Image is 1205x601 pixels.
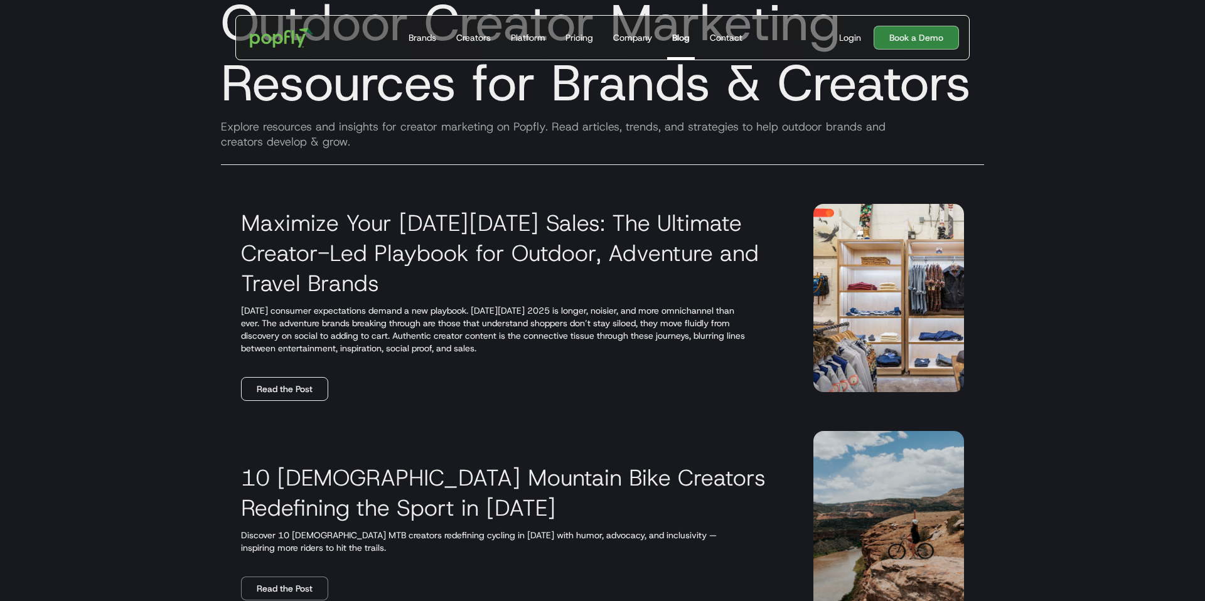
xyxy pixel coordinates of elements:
h3: 10 [DEMOGRAPHIC_DATA] Mountain Bike Creators Redefining the Sport in [DATE] [241,462,783,523]
a: Contact [705,16,747,60]
a: Pricing [560,16,598,60]
a: Read the Post [241,377,328,401]
a: Book a Demo [874,26,959,50]
p: [DATE] consumer expectations demand a new playbook. [DATE][DATE] 2025 is longer, noisier, and mor... [241,304,783,354]
a: Company [608,16,657,60]
a: Read the Post [241,577,328,600]
a: home [241,19,322,56]
p: Discover 10 [DEMOGRAPHIC_DATA] MTB creators redefining cycling in [DATE] with humor, advocacy, an... [241,529,783,554]
a: Creators [451,16,496,60]
div: Login [839,31,861,44]
div: Pricing [565,31,593,44]
h3: Maximize Your [DATE][DATE] Sales: The Ultimate Creator-Led Playbook for Outdoor, Adventure and Tr... [241,208,783,298]
a: Platform [506,16,550,60]
div: Brands [409,31,436,44]
a: Brands [404,16,441,60]
div: Explore resources and insights for creator marketing on Popfly. Read articles, trends, and strate... [211,119,994,149]
div: Blog [672,31,690,44]
div: Company [613,31,652,44]
div: Platform [511,31,545,44]
a: Login [834,31,866,44]
a: Blog [667,16,695,60]
div: Contact [710,31,742,44]
div: Creators [456,31,491,44]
